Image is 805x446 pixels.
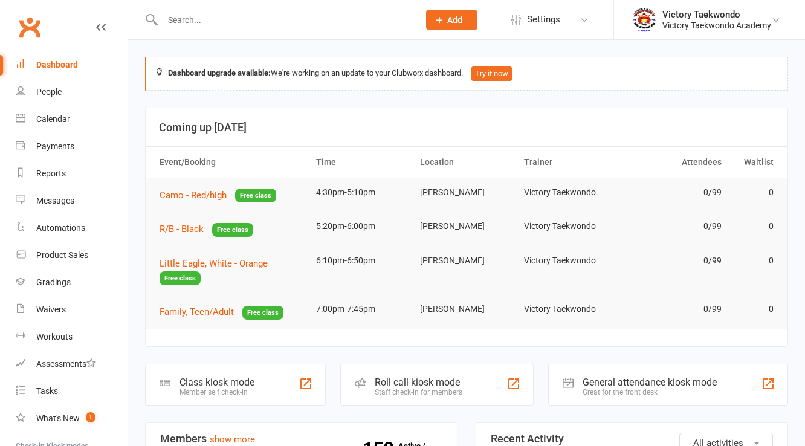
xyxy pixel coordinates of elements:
button: R/B - BlackFree class [160,222,253,237]
td: 0/99 [622,212,726,241]
div: Reports [36,169,66,178]
a: Calendar [16,106,128,133]
td: Victory Taekwondo [519,212,622,241]
a: Dashboard [16,51,128,79]
div: Member self check-in [179,388,254,396]
div: Automations [36,223,85,233]
td: 6:10pm-6:50pm [311,247,415,275]
button: Camo - Red/highFree class [160,188,276,203]
a: Reports [16,160,128,187]
div: Tasks [36,386,58,396]
a: Assessments [16,351,128,378]
span: Free class [235,189,276,202]
h3: Members [160,433,442,445]
div: Roll call kiosk mode [375,377,462,388]
td: 0 [727,212,779,241]
th: Time [311,147,415,178]
button: Little Eagle, White - OrangeFree class [160,256,305,286]
div: Waivers [36,305,66,314]
div: Dashboard [36,60,78,69]
div: Workouts [36,332,73,341]
button: Family, Teen/AdultFree class [160,305,283,320]
span: Little Eagle, White - Orange [160,258,268,269]
td: Victory Taekwondo [519,178,622,207]
div: People [36,87,62,97]
span: Family, Teen/Adult [160,306,234,317]
div: Class kiosk mode [179,377,254,388]
div: Victory Taekwondo Academy [662,20,771,31]
span: Free class [160,271,201,285]
div: Assessments [36,359,96,369]
span: Settings [527,6,560,33]
td: 4:30pm-5:10pm [311,178,415,207]
button: Try it now [471,66,512,81]
td: 5:20pm-6:00pm [311,212,415,241]
a: Automations [16,215,128,242]
a: Product Sales [16,242,128,269]
input: Search... [159,11,410,28]
th: Location [415,147,519,178]
div: Victory Taekwondo [662,9,771,20]
td: 0 [727,247,779,275]
div: Great for the front desk [583,388,717,396]
td: 7:00pm-7:45pm [311,295,415,323]
span: Free class [212,223,253,237]
div: Product Sales [36,250,88,260]
div: General attendance kiosk mode [583,377,717,388]
td: 0/99 [622,247,726,275]
span: Camo - Red/high [160,190,227,201]
td: Victory Taekwondo [519,295,622,323]
td: Victory Taekwondo [519,247,622,275]
span: Add [447,15,462,25]
td: 0/99 [622,178,726,207]
a: Gradings [16,269,128,296]
td: 0/99 [622,295,726,323]
h3: Recent Activity [491,433,773,445]
span: Free class [242,306,283,320]
a: Messages [16,187,128,215]
a: Workouts [16,323,128,351]
div: We're working on an update to your Clubworx dashboard. [145,57,788,91]
span: R/B - Black [160,224,204,234]
a: show more [210,434,255,445]
a: What's New1 [16,405,128,432]
div: Calendar [36,114,70,124]
td: 0 [727,178,779,207]
strong: Dashboard upgrade available: [168,68,271,77]
th: Event/Booking [154,147,311,178]
div: What's New [36,413,80,423]
div: Staff check-in for members [375,388,462,396]
div: Payments [36,141,74,151]
div: Messages [36,196,74,205]
td: [PERSON_NAME] [415,247,519,275]
a: Tasks [16,378,128,405]
div: Gradings [36,277,71,287]
th: Trainer [519,147,622,178]
td: 0 [727,295,779,323]
span: 1 [86,412,95,422]
a: People [16,79,128,106]
th: Attendees [622,147,726,178]
td: [PERSON_NAME] [415,212,519,241]
button: Add [426,10,477,30]
td: [PERSON_NAME] [415,178,519,207]
td: [PERSON_NAME] [415,295,519,323]
h3: Coming up [DATE] [159,121,774,134]
img: thumb_image1542833429.png [632,8,656,32]
a: Waivers [16,296,128,323]
th: Waitlist [727,147,779,178]
a: Clubworx [15,12,45,42]
a: Payments [16,133,128,160]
